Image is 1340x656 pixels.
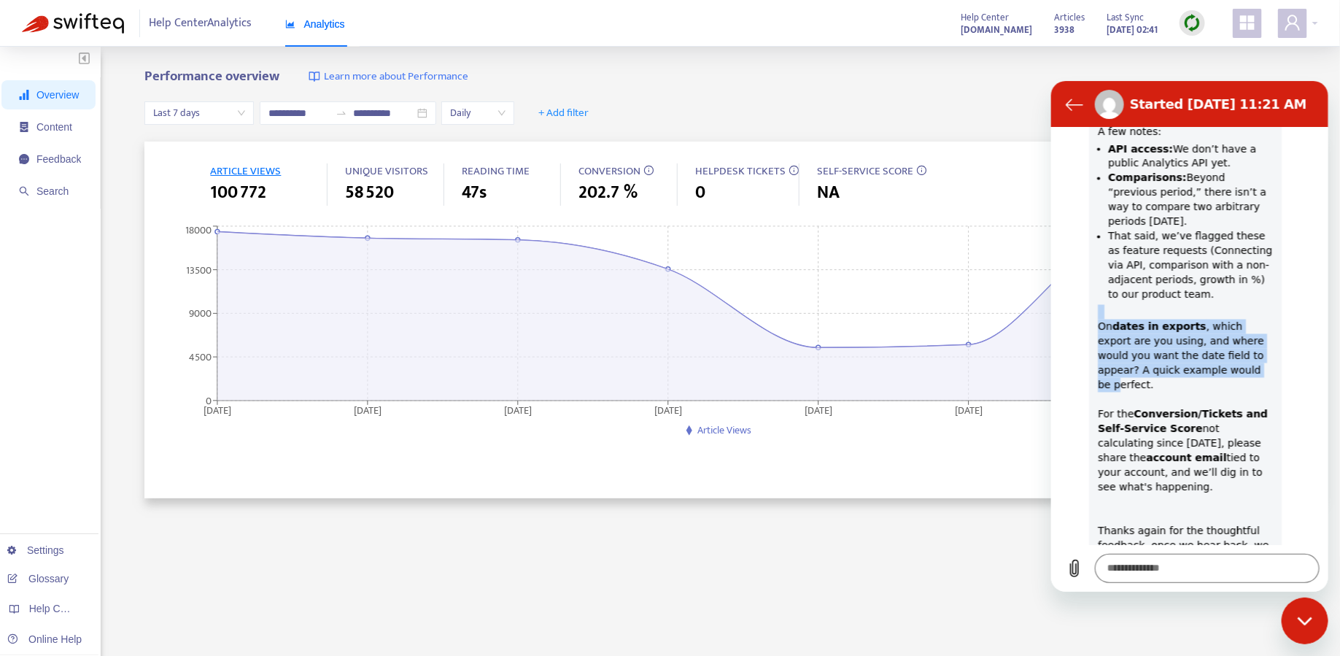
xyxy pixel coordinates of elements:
[144,65,279,88] b: Performance overview
[697,422,751,439] span: Article Views
[57,148,222,221] li: That said, we’ve flagged these as feature requests (Connecting via API, comparison with a non-adj...
[285,18,345,30] span: Analytics
[204,401,231,418] tspan: [DATE]
[817,180,840,206] span: NA
[189,349,212,366] tspan: 4500
[961,9,1009,26] span: Help Center
[57,91,136,103] strong: Comparisons:
[345,180,394,206] span: 58 520
[527,101,600,125] button: + Add filter
[654,401,682,418] tspan: [DATE]
[206,392,212,409] tspan: 0
[462,180,487,206] span: 47s
[150,9,252,37] span: Help Center Analytics
[578,180,638,206] span: 202.7 %
[1282,598,1328,644] iframe: Button to launch messaging window, conversation in progress
[324,69,468,85] span: Learn more about Performance
[578,162,640,180] span: CONVERSION
[7,544,64,556] a: Settings
[36,121,72,133] span: Content
[9,473,38,502] button: Upload file
[805,401,832,418] tspan: [DATE]
[1239,14,1256,31] span: appstore
[1107,9,1144,26] span: Last Sync
[1284,14,1301,31] span: user
[57,62,122,74] strong: API access:
[61,240,155,252] strong: dates in exports
[695,162,786,180] span: HELPDESK TICKETS
[29,603,89,614] span: Help Centers
[336,107,347,119] span: to
[95,371,175,383] strong: account email
[354,401,382,418] tspan: [DATE]
[153,102,245,124] span: Last 7 days
[19,122,29,132] span: container
[19,90,29,100] span: signal
[961,22,1032,38] strong: [DOMAIN_NAME]
[1051,81,1328,592] iframe: Messaging window
[19,154,29,164] span: message
[19,186,29,196] span: search
[955,401,983,418] tspan: [DATE]
[1054,22,1074,38] strong: 3938
[47,328,217,354] strong: Conversion/Tickets and Self-Service Score
[1054,9,1085,26] span: Articles
[538,104,589,122] span: + Add filter
[36,153,81,165] span: Feedback
[309,69,468,85] a: Learn more about Performance
[7,633,82,645] a: Online Help
[57,90,222,148] li: Beyond “previous period,” there isn’t a way to compare two arbitrary periods [DATE].
[186,261,212,278] tspan: 13500
[57,61,222,90] li: We don’t have a public Analytics API yet.
[450,102,506,124] span: Daily
[210,162,281,180] span: ARTICLE VIEWS
[189,305,212,322] tspan: 9000
[36,89,79,101] span: Overview
[1107,22,1158,38] strong: [DATE] 02:41
[309,71,320,82] img: image-link
[1183,14,1201,32] img: sync.dc5367851b00ba804db3.png
[285,19,295,29] span: area-chart
[7,573,69,584] a: Glossary
[185,222,212,239] tspan: 18000
[961,21,1032,38] a: [DOMAIN_NAME]
[36,185,69,197] span: Search
[462,162,530,180] span: READING TIME
[210,180,266,206] span: 100 772
[695,180,705,206] span: 0
[504,401,532,418] tspan: [DATE]
[336,107,347,119] span: swap-right
[817,162,913,180] span: SELF-SERVICE SCORE
[345,162,428,180] span: UNIQUE VISITORS
[22,13,124,34] img: Swifteq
